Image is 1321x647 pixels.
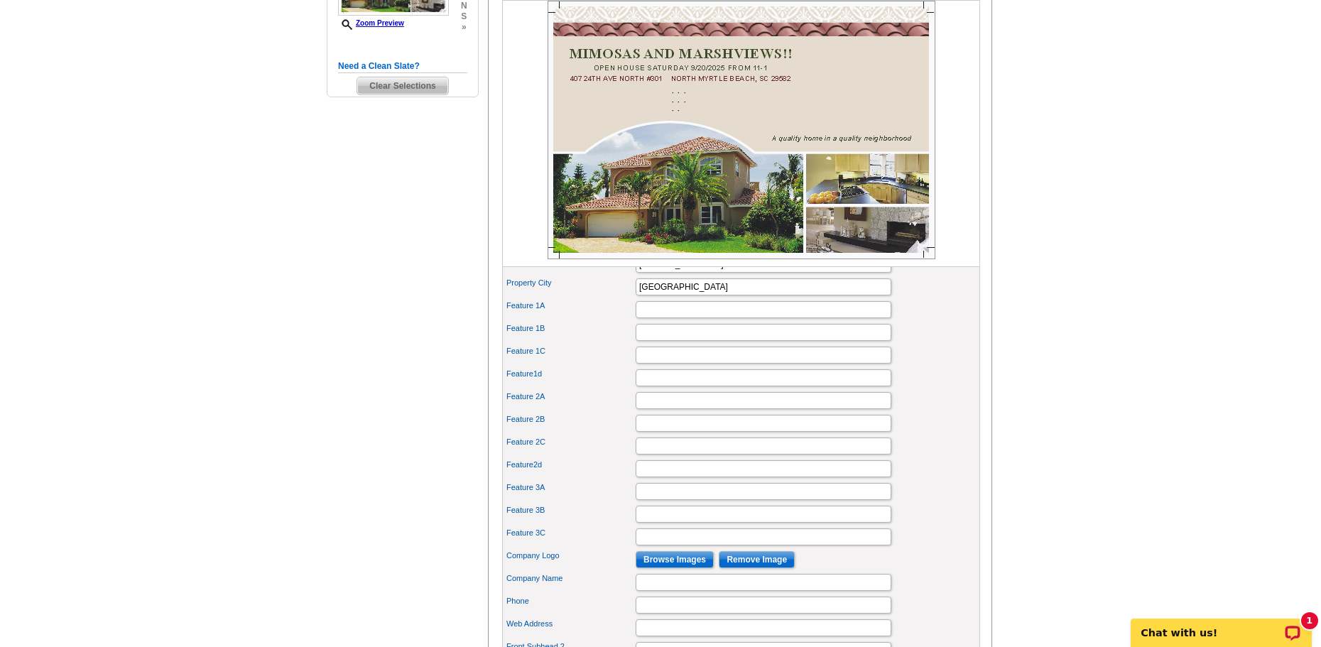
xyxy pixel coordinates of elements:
label: Feature 3B [506,504,634,516]
label: Feature 2C [506,436,634,448]
a: Zoom Preview [338,19,404,27]
label: Company Logo [506,550,634,562]
label: Feature1d [506,368,634,380]
label: Company Name [506,572,634,585]
span: » [461,22,467,33]
img: Z18895073_00001_1.jpg [548,1,935,259]
span: Clear Selections [357,77,447,94]
iframe: LiveChat chat widget [1121,602,1321,647]
label: Feature 1A [506,300,634,312]
label: Web Address [506,618,634,630]
input: Browse Images [636,551,714,568]
label: Phone [506,595,634,607]
span: s [461,11,467,22]
input: Remove Image [719,551,795,568]
span: n [461,1,467,11]
label: Feature 1B [506,322,634,335]
label: Feature 3A [506,482,634,494]
label: Feature 3C [506,527,634,539]
h5: Need a Clean Slate? [338,60,467,73]
label: Feature 2B [506,413,634,425]
label: Property City [506,277,634,289]
label: Feature2d [506,459,634,471]
label: Feature 1C [506,345,634,357]
label: Feature 2A [506,391,634,403]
